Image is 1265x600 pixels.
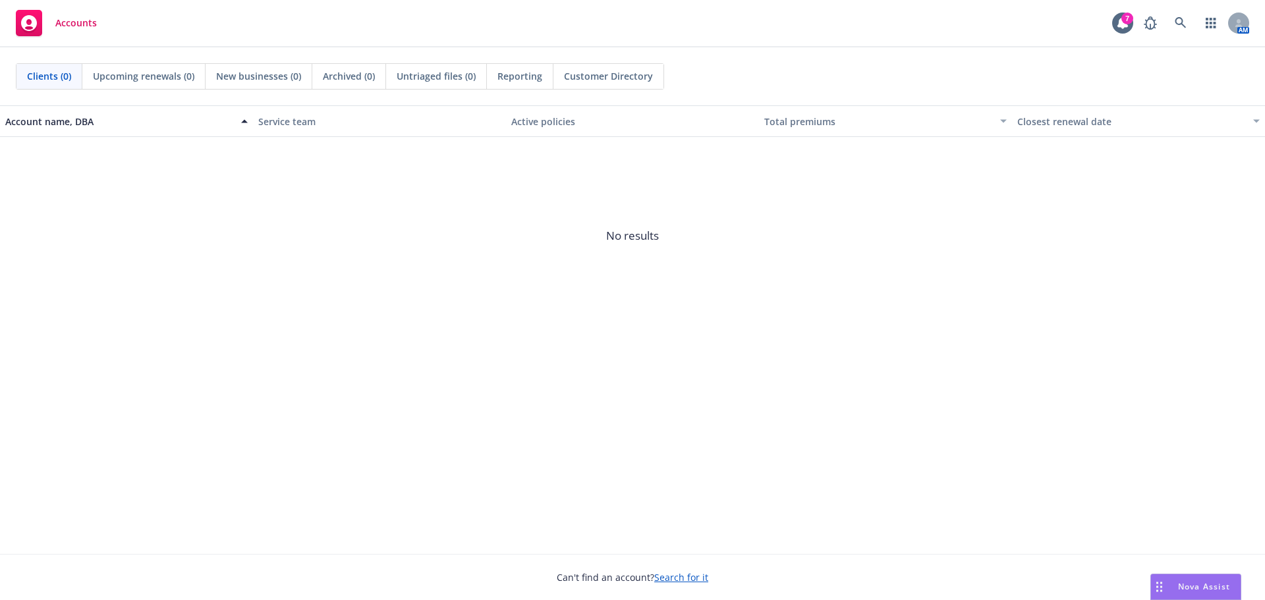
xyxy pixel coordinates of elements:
a: Report a Bug [1137,10,1164,36]
span: Reporting [497,69,542,83]
div: Drag to move [1151,574,1167,599]
span: New businesses (0) [216,69,301,83]
button: Active policies [506,105,759,137]
span: Clients (0) [27,69,71,83]
div: Closest renewal date [1017,115,1245,128]
a: Search for it [654,571,708,584]
span: Untriaged files (0) [397,69,476,83]
div: Total premiums [764,115,992,128]
a: Switch app [1198,10,1224,36]
span: Upcoming renewals (0) [93,69,194,83]
button: Total premiums [759,105,1012,137]
span: Can't find an account? [557,570,708,584]
span: Accounts [55,18,97,28]
span: Archived (0) [323,69,375,83]
div: Active policies [511,115,754,128]
a: Search [1167,10,1194,36]
button: Service team [253,105,506,137]
button: Closest renewal date [1012,105,1265,137]
button: Nova Assist [1150,574,1241,600]
div: Account name, DBA [5,115,233,128]
a: Accounts [11,5,102,41]
div: Service team [258,115,501,128]
span: Nova Assist [1178,581,1230,592]
span: Customer Directory [564,69,653,83]
div: 7 [1121,13,1133,24]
